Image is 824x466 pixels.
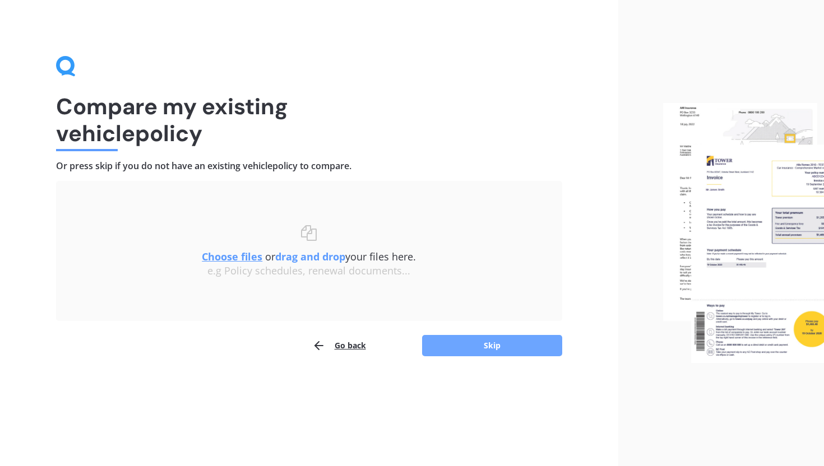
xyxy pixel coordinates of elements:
h1: Compare my existing vehicle policy [56,93,562,147]
span: or your files here. [202,250,416,263]
div: e.g Policy schedules, renewal documents... [78,265,540,277]
button: Skip [422,335,562,356]
h4: Or press skip if you do not have an existing vehicle policy to compare. [56,160,562,172]
button: Go back [312,334,366,357]
u: Choose files [202,250,262,263]
b: drag and drop [275,250,345,263]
